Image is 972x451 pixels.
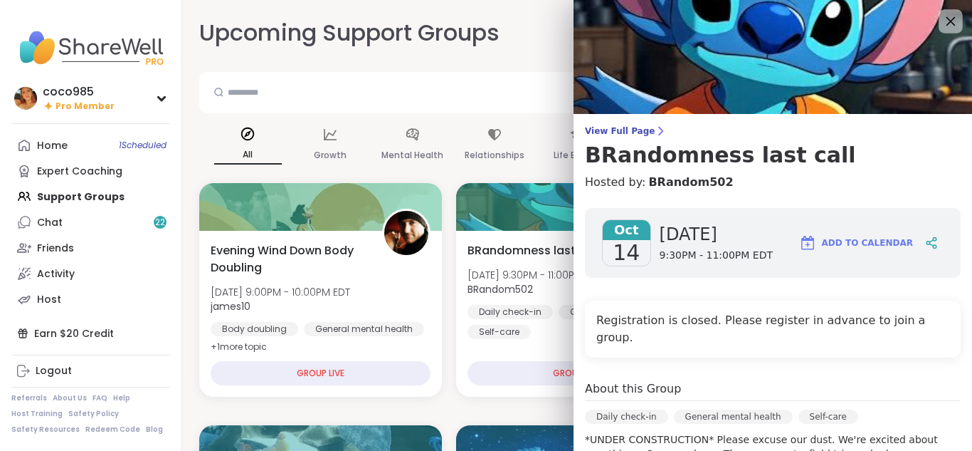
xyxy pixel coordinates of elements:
a: Help [113,393,130,403]
button: Add to Calendar [793,226,919,260]
a: Blog [146,425,163,435]
p: Life Events [554,147,601,164]
p: Growth [314,147,347,164]
span: 9:30PM - 11:00PM EDT [660,249,773,263]
div: Self-care [467,325,531,339]
div: GROUP LIVE [467,361,687,385]
span: Oct [603,220,650,240]
div: Daily check-in [467,305,553,319]
b: BRandom502 [467,282,533,296]
div: General mental health [304,322,424,336]
div: Home [37,139,68,153]
span: [DATE] 9:30PM - 11:00PM EDT [467,268,603,282]
a: Home1Scheduled [11,133,170,158]
img: coco985 [14,87,37,110]
h2: Upcoming Support Groups [199,17,500,49]
h4: About this Group [585,380,681,398]
div: General mental health [559,305,679,319]
a: Friends [11,235,170,261]
p: Mental Health [381,147,443,164]
img: james10 [384,211,428,255]
a: Logout [11,358,170,384]
b: james10 [211,299,250,313]
span: View Full Page [585,125,961,137]
a: Safety Resources [11,425,80,435]
a: Host [11,286,170,312]
a: Activity [11,261,170,286]
div: Host [37,293,61,307]
p: Relationships [465,147,524,164]
div: Self-care [798,410,858,424]
span: Pro Member [56,100,115,113]
a: Chat22 [11,209,170,235]
div: Logout [36,364,72,378]
a: View Full PageBRandomness last call [585,125,961,168]
h3: BRandomness last call [585,142,961,168]
div: Chat [37,216,63,230]
div: Expert Coaching [37,165,122,179]
div: Earn $20 Credit [11,321,170,346]
div: GROUP LIVE [211,361,430,385]
span: [DATE] 9:00PM - 10:00PM EDT [211,285,350,299]
span: [DATE] [660,223,773,246]
div: Activity [37,267,75,281]
a: Expert Coaching [11,158,170,184]
span: 1 Scheduled [119,140,167,151]
a: About Us [53,393,87,403]
span: 22 [155,217,165,229]
p: All [214,146,282,165]
a: BRandom502 [648,174,733,191]
div: coco985 [43,84,115,100]
img: ShareWell Logomark [799,234,816,252]
div: Friends [37,242,74,256]
h4: Registration is closed. Please register in advance to join a group. [596,312,949,346]
img: ShareWell Nav Logo [11,23,170,73]
a: FAQ [93,393,107,403]
span: 14 [613,240,640,266]
span: Evening Wind Down Body Doubling [211,242,366,276]
div: General mental health [674,410,793,424]
a: Redeem Code [85,425,140,435]
a: Safety Policy [68,409,119,419]
h4: Hosted by: [585,174,961,191]
a: Host Training [11,409,63,419]
div: Body doubling [211,322,298,336]
a: Referrals [11,393,47,403]
span: Add to Calendar [822,237,913,249]
span: BRandomness last call [467,242,599,259]
div: Daily check-in [585,410,668,424]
